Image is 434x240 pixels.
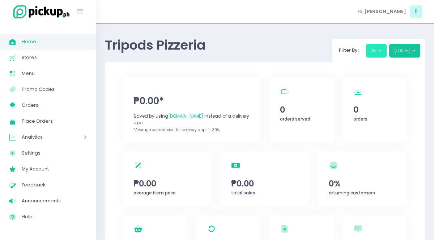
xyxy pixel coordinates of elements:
a: 0orders served [269,77,334,142]
button: [DATE] [389,44,421,58]
span: Hi, [358,8,363,15]
span: Tripods Pizzeria [105,36,205,54]
span: [PERSON_NAME] [364,8,406,15]
span: average item price [133,190,176,196]
span: 0 [353,104,396,116]
span: Announcements [22,196,87,206]
span: Help [22,212,87,222]
a: 0%returning customers [318,151,407,206]
span: orders [353,116,367,122]
span: total sales [231,190,255,196]
a: 0orders [343,77,407,142]
span: Home [22,37,87,46]
span: *Average commission for delivery apps is 30% [133,127,220,132]
a: ₱0.00total sales [221,151,309,206]
img: logo [9,4,71,20]
span: returning customers [329,190,375,196]
span: ₱0.00 [133,177,201,190]
span: 0 [280,104,323,116]
a: ₱0.00average item price [123,151,212,206]
button: All [366,44,387,58]
span: Stores [22,53,87,62]
span: ₱0.00* [133,94,250,108]
span: Orders [22,101,87,110]
span: Settings [22,148,87,158]
span: Promo Codes [22,85,87,94]
span: Place Orders [22,117,87,126]
span: My Account [22,164,87,174]
span: orders served [280,116,310,122]
span: Feedback [22,180,87,190]
span: Analytics [22,132,63,142]
span: [DOMAIN_NAME] [168,113,203,119]
span: Filter By: [337,47,361,54]
span: E [410,5,422,18]
span: Menu [22,69,87,78]
span: ₱0.00 [231,177,298,190]
div: Saved by using instead of a delivery app [133,113,250,126]
span: 0% [329,177,396,190]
